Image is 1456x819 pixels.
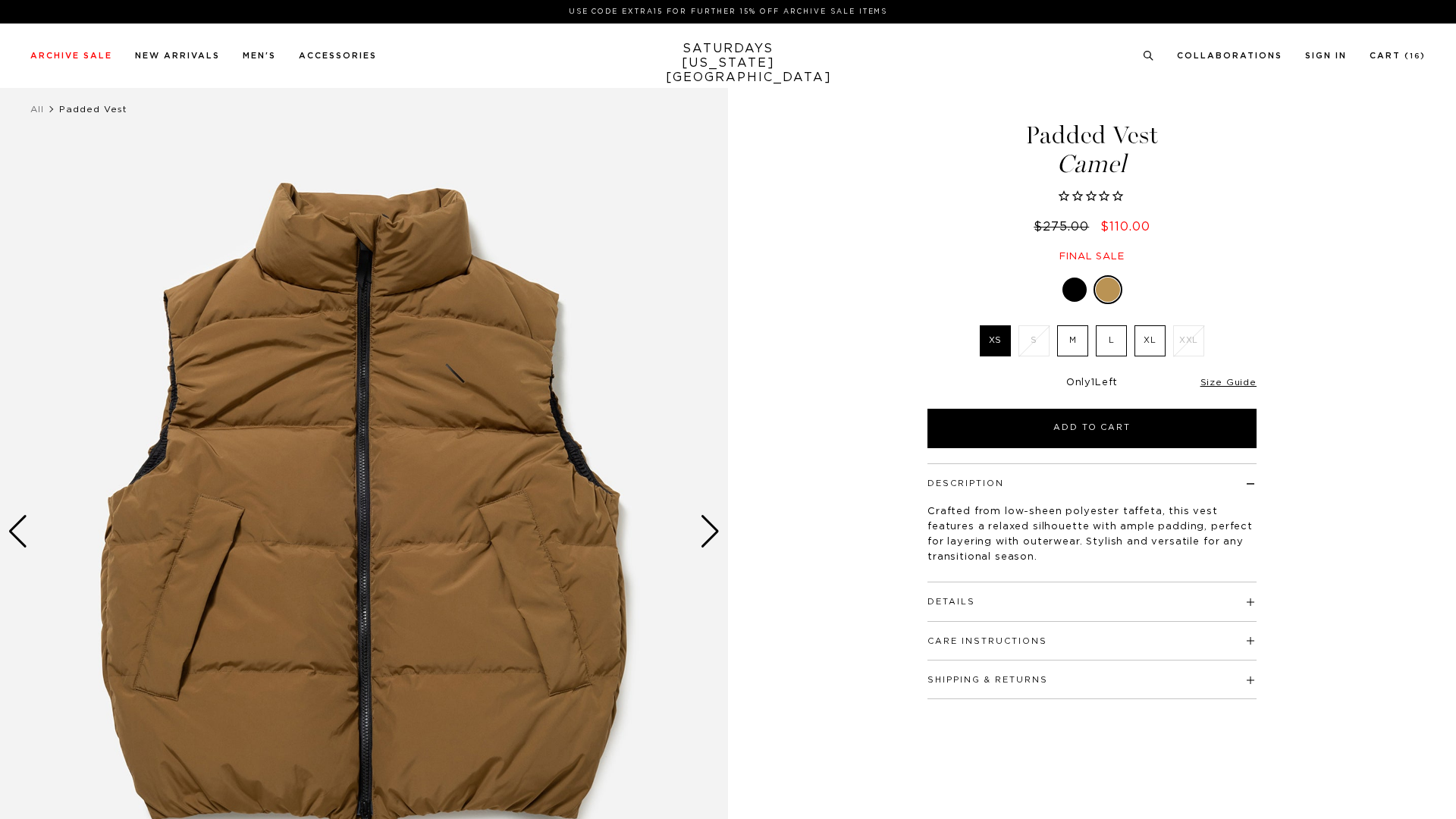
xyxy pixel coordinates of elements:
[1091,378,1095,388] span: 1
[1200,378,1257,387] a: Size Guide
[700,515,720,548] div: Next slide
[927,479,1004,488] button: Description
[1370,52,1426,60] a: Cart (16)
[925,189,1259,206] span: Rated 0.0 out of 5 stars 0 reviews
[30,105,44,114] a: All
[299,52,377,60] a: Accessories
[1100,221,1150,233] span: $110.00
[1096,325,1127,356] label: L
[1177,52,1282,60] a: Collaborations
[1034,221,1095,233] del: $275.00
[135,52,220,60] a: New Arrivals
[927,409,1257,448] button: Add to Cart
[243,52,276,60] a: Men's
[1057,325,1088,356] label: M
[1134,325,1166,356] label: XL
[1305,52,1347,60] a: Sign In
[927,377,1257,390] div: Only Left
[666,42,791,85] a: SATURDAYS[US_STATE][GEOGRAPHIC_DATA]
[925,152,1259,177] span: Camel
[1410,53,1420,60] small: 16
[927,637,1047,645] button: Care Instructions
[925,123,1259,177] h1: Padded Vest
[927,676,1048,684] button: Shipping & Returns
[925,250,1259,263] div: Final sale
[927,598,975,606] button: Details
[927,504,1257,565] p: Crafted from low-sheen polyester taffeta, this vest features a relaxed silhouette with ample padd...
[980,325,1011,356] label: XS
[30,52,112,60] a: Archive Sale
[36,6,1420,17] p: Use Code EXTRA15 for Further 15% Off Archive Sale Items
[59,105,127,114] span: Padded Vest
[8,515,28,548] div: Previous slide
